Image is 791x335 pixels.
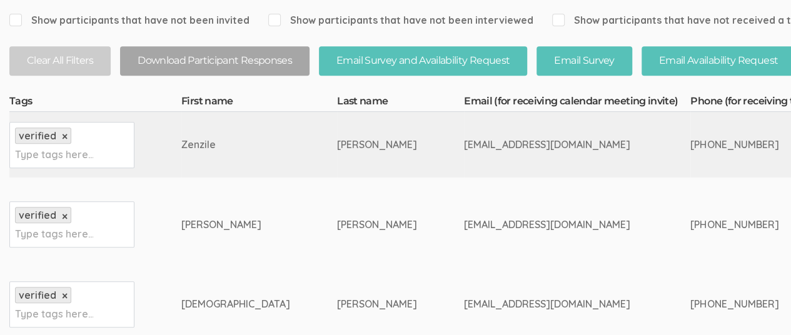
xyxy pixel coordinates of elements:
span: Show participants that have not been interviewed [268,13,533,27]
span: verified [19,129,56,142]
div: [PERSON_NAME] [337,137,417,152]
button: Clear All Filters [9,46,111,76]
div: [EMAIL_ADDRESS][DOMAIN_NAME] [464,297,643,311]
input: Type tags here... [15,146,93,162]
th: Tags [9,94,181,112]
div: [PERSON_NAME] [337,217,417,232]
th: Email (for receiving calendar meeting invite) [464,94,690,112]
div: [EMAIL_ADDRESS][DOMAIN_NAME] [464,137,643,152]
a: × [62,131,68,142]
input: Type tags here... [15,226,93,242]
span: verified [19,209,56,221]
button: Download Participant Responses [120,46,310,76]
th: First name [181,94,337,112]
a: × [62,211,68,222]
span: Show participants that have not been invited [9,13,249,27]
th: Last name [337,94,464,112]
div: [EMAIL_ADDRESS][DOMAIN_NAME] [464,217,643,232]
a: × [62,291,68,301]
iframe: Chat Widget [728,275,791,335]
span: verified [19,289,56,301]
div: [PERSON_NAME] [337,297,417,311]
input: Type tags here... [15,306,93,322]
button: Email Survey and Availability Request [319,46,527,76]
div: Zenzile [181,137,290,152]
div: [PERSON_NAME] [181,217,290,232]
button: Email Survey [537,46,632,76]
div: [DEMOGRAPHIC_DATA] [181,297,290,311]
